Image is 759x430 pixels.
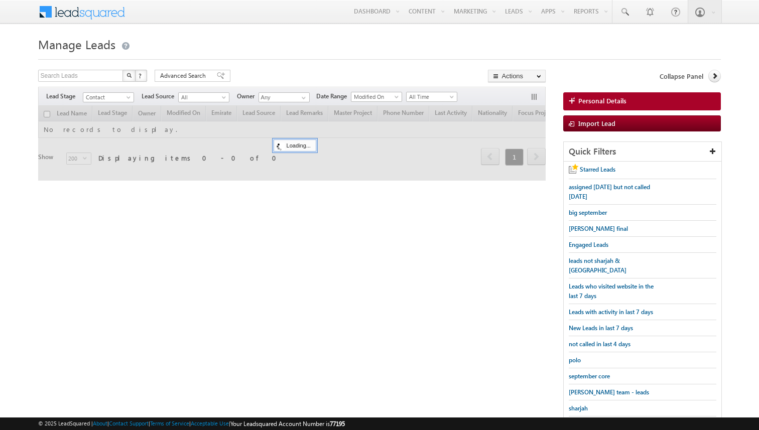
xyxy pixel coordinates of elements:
[139,71,143,80] span: ?
[569,340,630,348] span: not called in last 4 days
[237,92,259,101] span: Owner
[569,257,626,274] span: leads not sharjah & [GEOGRAPHIC_DATA]
[569,308,653,316] span: Leads with activity in last 7 days
[578,119,615,127] span: Import Lead
[109,420,149,426] a: Contact Support
[179,93,226,102] span: All
[569,372,610,380] span: september core
[569,356,581,364] span: polo
[351,92,399,101] span: Modified On
[564,142,721,162] div: Quick Filters
[191,420,229,426] a: Acceptable Use
[563,92,721,110] a: Personal Details
[274,139,316,152] div: Loading...
[351,92,402,102] a: Modified On
[660,72,703,81] span: Collapse Panel
[569,388,649,396] span: [PERSON_NAME] team - leads
[569,225,628,232] span: [PERSON_NAME] final
[93,420,107,426] a: About
[569,241,608,248] span: Engaged Leads
[296,93,309,103] a: Show All Items
[488,70,546,82] button: Actions
[38,419,345,428] span: © 2025 LeadSquared | | | | |
[578,96,626,105] span: Personal Details
[230,420,345,427] span: Your Leadsquared Account Number is
[569,404,588,412] span: sharjah
[569,282,654,300] span: Leads who visited website in the last 7 days
[83,92,134,102] a: Contact
[569,209,607,216] span: big september
[126,73,132,78] img: Search
[406,92,457,102] a: All Time
[580,166,615,173] span: Starred Leads
[316,92,351,101] span: Date Range
[407,92,454,101] span: All Time
[178,92,229,102] a: All
[259,92,310,102] input: Type to Search
[38,36,115,52] span: Manage Leads
[330,420,345,427] span: 77195
[46,92,83,101] span: Lead Stage
[150,420,189,426] a: Terms of Service
[83,93,131,102] span: Contact
[142,92,178,101] span: Lead Source
[160,71,209,80] span: Advanced Search
[569,183,650,200] span: assigned [DATE] but not called [DATE]
[135,70,147,82] button: ?
[569,324,633,332] span: New Leads in last 7 days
